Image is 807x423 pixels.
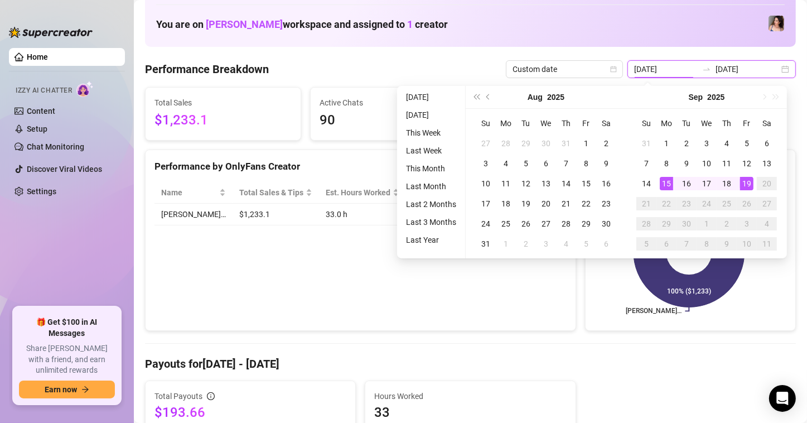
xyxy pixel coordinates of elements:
[579,137,593,150] div: 1
[374,403,566,421] span: 33
[576,174,596,194] td: 2025-08-15
[402,215,461,229] li: Last 3 Months
[760,217,774,230] div: 4
[680,237,693,251] div: 7
[536,174,556,194] td: 2025-08-13
[536,234,556,254] td: 2025-09-03
[757,234,777,254] td: 2025-10-11
[536,113,556,133] th: We
[676,174,697,194] td: 2025-09-16
[27,142,84,151] a: Chat Monitoring
[556,234,576,254] td: 2025-09-04
[479,197,492,210] div: 17
[596,234,616,254] td: 2025-09-06
[479,217,492,230] div: 24
[700,157,713,170] div: 10
[161,186,217,199] span: Name
[536,214,556,234] td: 2025-08-27
[656,174,676,194] td: 2025-09-15
[626,307,682,315] text: [PERSON_NAME]…
[539,157,553,170] div: 6
[326,186,390,199] div: Est. Hours Worked
[636,133,656,153] td: 2025-08-31
[559,137,573,150] div: 31
[145,61,269,77] h4: Performance Breakdown
[757,174,777,194] td: 2025-09-20
[576,214,596,234] td: 2025-08-29
[740,217,753,230] div: 3
[499,157,513,170] div: 4
[374,390,566,402] span: Hours Worked
[717,113,737,133] th: Th
[700,217,713,230] div: 1
[596,113,616,133] th: Sa
[9,27,93,38] img: logo-BBDzfeDw.svg
[320,97,457,109] span: Active Chats
[499,177,513,190] div: 11
[600,137,613,150] div: 2
[737,133,757,153] td: 2025-09-05
[737,113,757,133] th: Fr
[660,157,673,170] div: 8
[402,198,461,211] li: Last 2 Months
[476,194,496,214] td: 2025-08-17
[156,18,448,31] h1: You are on workspace and assigned to creator
[579,217,593,230] div: 29
[697,234,717,254] td: 2025-10-08
[740,237,753,251] div: 10
[476,214,496,234] td: 2025-08-24
[145,356,796,372] h4: Payouts for [DATE] - [DATE]
[676,194,697,214] td: 2025-09-23
[600,217,613,230] div: 30
[154,182,233,204] th: Name
[737,194,757,214] td: 2025-09-26
[680,177,693,190] div: 16
[640,157,653,170] div: 7
[680,217,693,230] div: 30
[576,133,596,153] td: 2025-08-01
[660,137,673,150] div: 1
[656,133,676,153] td: 2025-09-01
[539,217,553,230] div: 27
[513,61,616,78] span: Custom date
[717,174,737,194] td: 2025-09-18
[519,157,533,170] div: 5
[757,214,777,234] td: 2025-10-04
[499,197,513,210] div: 18
[536,194,556,214] td: 2025-08-20
[45,385,77,394] span: Earn now
[479,177,492,190] div: 10
[27,124,47,133] a: Setup
[720,237,733,251] div: 9
[516,133,536,153] td: 2025-07-29
[720,177,733,190] div: 18
[660,177,673,190] div: 15
[402,126,461,140] li: This Week
[19,381,115,398] button: Earn nowarrow-right
[528,86,543,108] button: Choose a month
[407,18,413,30] span: 1
[476,133,496,153] td: 2025-07-27
[740,177,753,190] div: 19
[496,153,516,174] td: 2025-08-04
[660,217,673,230] div: 29
[496,194,516,214] td: 2025-08-18
[499,137,513,150] div: 28
[636,194,656,214] td: 2025-09-21
[556,174,576,194] td: 2025-08-14
[320,110,457,131] span: 90
[476,174,496,194] td: 2025-08-10
[676,133,697,153] td: 2025-09-02
[154,97,292,109] span: Total Sales
[479,237,492,251] div: 31
[516,214,536,234] td: 2025-08-26
[536,153,556,174] td: 2025-08-06
[556,214,576,234] td: 2025-08-28
[516,194,536,214] td: 2025-08-19
[680,157,693,170] div: 9
[19,317,115,339] span: 🎁 Get $100 in AI Messages
[700,237,713,251] div: 8
[720,197,733,210] div: 25
[576,194,596,214] td: 2025-08-22
[539,137,553,150] div: 30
